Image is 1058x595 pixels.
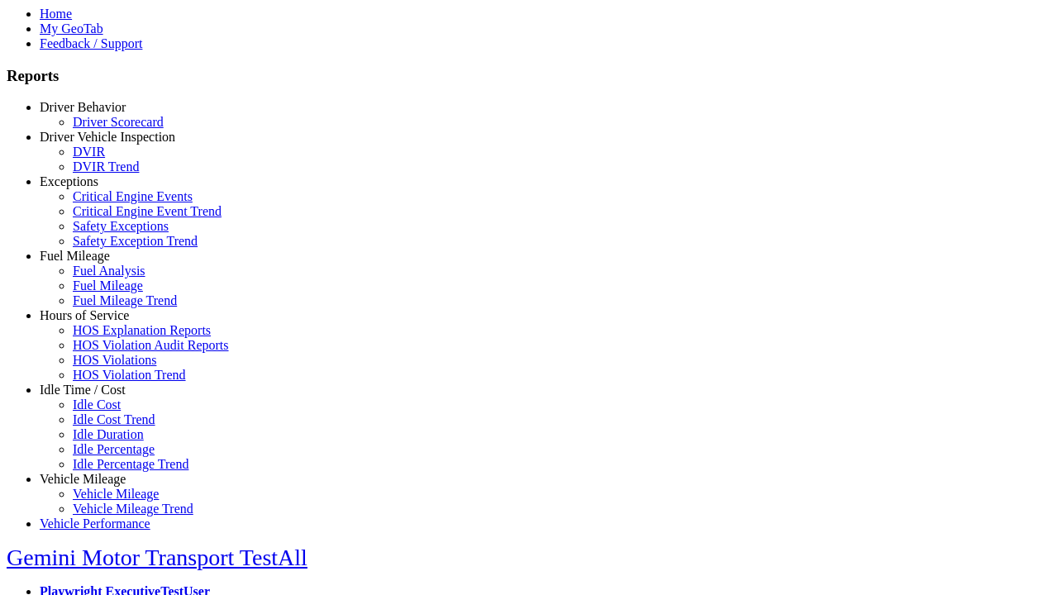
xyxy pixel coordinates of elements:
a: DVIR [73,145,105,159]
a: Idle Cost [73,397,121,412]
a: Critical Engine Event Trend [73,204,222,218]
a: Fuel Mileage [73,278,143,293]
a: Vehicle Performance [40,516,150,531]
a: Idle Percentage [73,442,155,456]
a: Safety Exceptions [73,219,169,233]
a: Idle Duration [73,427,144,441]
a: Fuel Analysis [73,264,145,278]
a: Idle Time / Cost [40,383,126,397]
a: HOS Explanation Reports [73,323,211,337]
a: Feedback / Support [40,36,142,50]
h3: Reports [7,67,1051,85]
a: Fuel Mileage Trend [73,293,177,307]
a: Critical Engine Events [73,189,193,203]
a: Hours of Service [40,308,129,322]
a: HOS Violations [73,353,156,367]
a: Vehicle Mileage Trend [73,502,193,516]
a: Driver Scorecard [73,115,164,129]
a: Driver Behavior [40,100,126,114]
a: Gemini Motor Transport TestAll [7,545,307,570]
a: Driver Vehicle Inspection [40,130,175,144]
a: HOS Violation Trend [73,368,186,382]
a: Home [40,7,72,21]
a: Idle Cost Trend [73,412,155,426]
a: Exceptions [40,174,98,188]
a: My GeoTab [40,21,103,36]
a: Vehicle Mileage [73,487,159,501]
a: HOS Violation Audit Reports [73,338,229,352]
a: DVIR Trend [73,159,139,174]
a: Safety Exception Trend [73,234,198,248]
a: Idle Percentage Trend [73,457,188,471]
a: Vehicle Mileage [40,472,126,486]
a: Fuel Mileage [40,249,110,263]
